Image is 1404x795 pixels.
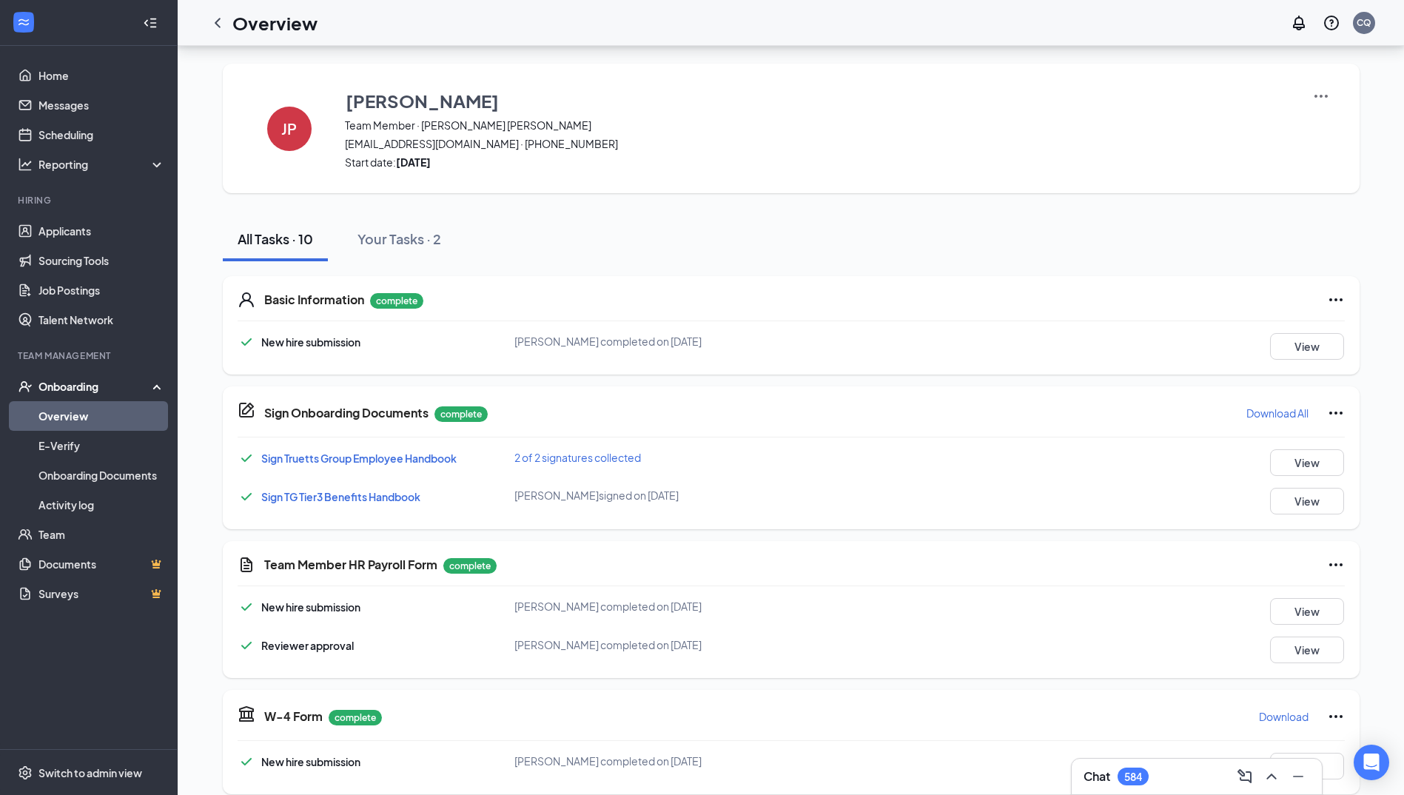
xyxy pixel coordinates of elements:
a: Sourcing Tools [38,246,165,275]
svg: Checkmark [238,637,255,654]
span: Team Member · [PERSON_NAME] [PERSON_NAME] [345,118,1294,132]
a: Talent Network [38,305,165,335]
svg: QuestionInfo [1323,14,1340,32]
svg: User [238,291,255,309]
span: [PERSON_NAME] completed on [DATE] [514,600,702,613]
a: Job Postings [38,275,165,305]
button: View [1270,333,1344,360]
div: Onboarding [38,379,152,394]
button: Download [1258,705,1309,728]
h4: JP [281,124,297,134]
div: 584 [1124,771,1142,783]
button: ChevronUp [1260,765,1283,788]
svg: Checkmark [238,333,255,351]
p: complete [434,406,488,422]
h5: Basic Information [264,292,364,308]
svg: TaxGovernmentIcon [238,705,255,722]
div: [PERSON_NAME] signed on [DATE] [514,488,884,503]
svg: Ellipses [1327,556,1345,574]
span: [PERSON_NAME] completed on [DATE] [514,638,702,651]
svg: Ellipses [1327,404,1345,422]
span: New hire submission [261,600,360,614]
p: complete [370,293,423,309]
svg: ComposeMessage [1236,768,1254,785]
button: View [1270,598,1344,625]
a: Sign TG Tier3 Benefits Handbook [261,490,420,503]
button: [PERSON_NAME] [345,87,1294,114]
div: Your Tasks · 2 [357,229,441,248]
span: [EMAIL_ADDRESS][DOMAIN_NAME] · [PHONE_NUMBER] [345,136,1294,151]
div: Open Intercom Messenger [1354,745,1389,780]
svg: ChevronUp [1263,768,1280,785]
span: Reviewer approval [261,639,354,652]
svg: CompanyDocumentIcon [238,401,255,419]
svg: Analysis [18,157,33,172]
button: Download All [1246,401,1309,425]
svg: WorkstreamLogo [16,15,31,30]
h1: Overview [232,10,318,36]
a: E-Verify [38,431,165,460]
button: ComposeMessage [1233,765,1257,788]
a: Home [38,61,165,90]
svg: Collapse [143,16,158,30]
p: Download All [1246,406,1309,420]
div: Team Management [18,349,162,362]
svg: Ellipses [1327,708,1345,725]
span: Start date: [345,155,1294,170]
span: [PERSON_NAME] completed on [DATE] [514,754,702,768]
svg: Notifications [1290,14,1308,32]
svg: Checkmark [238,488,255,506]
a: DocumentsCrown [38,549,165,579]
strong: [DATE] [396,155,431,169]
svg: Checkmark [238,598,255,616]
a: Team [38,520,165,549]
svg: Ellipses [1327,291,1345,309]
div: Switch to admin view [38,765,142,780]
div: Reporting [38,157,166,172]
a: Applicants [38,216,165,246]
h3: [PERSON_NAME] [346,88,499,113]
svg: Checkmark [238,753,255,771]
svg: ChevronLeft [209,14,226,32]
p: Download [1259,709,1309,724]
a: Onboarding Documents [38,460,165,490]
svg: Checkmark [238,449,255,467]
div: All Tasks · 10 [238,229,313,248]
p: complete [443,558,497,574]
button: View [1270,449,1344,476]
a: Messages [38,90,165,120]
button: View [1270,488,1344,514]
svg: UserCheck [18,379,33,394]
a: Activity log [38,490,165,520]
a: Sign Truetts Group Employee Handbook [261,452,457,465]
span: [PERSON_NAME] completed on [DATE] [514,335,702,348]
button: View [1270,753,1344,779]
h3: Chat [1084,768,1110,785]
button: View [1270,637,1344,663]
p: complete [329,710,382,725]
span: 2 of 2 signatures collected [514,451,641,464]
svg: Minimize [1289,768,1307,785]
button: Minimize [1286,765,1310,788]
div: Hiring [18,194,162,207]
span: New hire submission [261,335,360,349]
img: More Actions [1312,87,1330,105]
svg: Settings [18,765,33,780]
a: SurveysCrown [38,579,165,608]
h5: W-4 Form [264,708,323,725]
a: Scheduling [38,120,165,150]
div: CQ [1357,16,1371,29]
span: New hire submission [261,755,360,768]
h5: Sign Onboarding Documents [264,405,429,421]
button: JP [252,87,326,170]
h5: Team Member HR Payroll Form [264,557,437,573]
a: Overview [38,401,165,431]
svg: CustomFormIcon [238,556,255,574]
